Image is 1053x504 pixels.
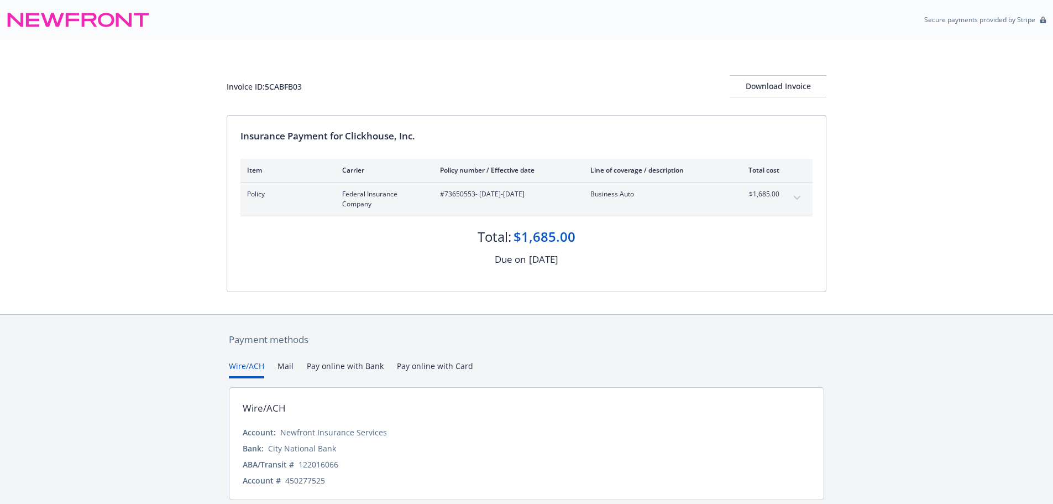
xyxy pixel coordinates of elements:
div: Invoice ID: 5CABFB03 [227,81,302,92]
div: PolicyFederal Insurance Company#73650553- [DATE]-[DATE]Business Auto$1,685.00expand content [240,183,813,216]
span: Policy [247,189,324,199]
div: 122016066 [298,459,338,470]
button: Mail [277,360,294,378]
div: Carrier [342,165,422,175]
span: Federal Insurance Company [342,189,422,209]
div: Newfront Insurance Services [280,427,387,438]
div: Bank: [243,443,264,454]
div: Payment methods [229,332,824,347]
div: Account: [243,427,276,438]
button: Pay online with Card [397,360,473,378]
div: City National Bank [268,443,336,454]
span: $1,685.00 [738,189,779,199]
div: Insurance Payment for Clickhouse, Inc. [240,129,813,143]
div: Wire/ACH [243,401,286,415]
div: Total cost [738,165,779,175]
div: Due on [495,252,526,267]
div: [DATE] [529,252,558,267]
div: Item [247,165,324,175]
button: Pay online with Bank [307,360,384,378]
div: 450277525 [285,475,325,486]
div: $1,685.00 [514,227,575,246]
button: expand content [788,189,806,207]
p: Secure payments provided by Stripe [924,15,1035,24]
span: Business Auto [590,189,720,199]
div: Policy number / Effective date [440,165,573,175]
div: Line of coverage / description [590,165,720,175]
button: Download Invoice [730,75,826,97]
span: #73650553 - [DATE]-[DATE] [440,189,573,199]
div: Total: [478,227,511,246]
div: Account # [243,475,281,486]
button: Wire/ACH [229,360,264,378]
div: ABA/Transit # [243,459,294,470]
div: Download Invoice [730,76,826,97]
